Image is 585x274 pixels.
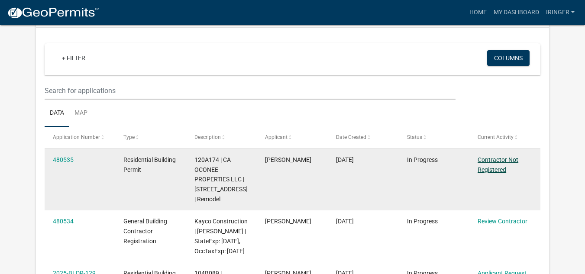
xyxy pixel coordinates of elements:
[336,218,354,225] span: 09/18/2025
[69,100,93,127] a: Map
[336,156,354,163] span: 09/18/2025
[115,127,186,148] datatable-header-cell: Type
[469,127,540,148] datatable-header-cell: Current Activity
[478,134,514,140] span: Current Activity
[265,134,288,140] span: Applicant
[478,156,518,173] a: Contractor Not Registered
[55,50,92,66] a: + Filter
[194,218,248,254] span: Kayco Construction | Andrew Ringer | StateExp: 06/30/2026, OccTaxExp: 12/31/2025
[543,4,578,21] a: iringer
[407,134,422,140] span: Status
[407,218,438,225] span: In Progress
[123,134,135,140] span: Type
[336,134,366,140] span: Date Created
[487,50,530,66] button: Columns
[407,156,438,163] span: In Progress
[265,156,311,163] span: Isaac Ringer
[45,127,116,148] datatable-header-cell: Application Number
[123,156,176,173] span: Residential Building Permit
[265,218,311,225] span: Isaac Ringer
[186,127,257,148] datatable-header-cell: Description
[194,156,248,203] span: 120A174 | CA OCONEE PROPERTIES LLC | 108 CALLENWOLDE CT | Remodel
[466,4,490,21] a: Home
[257,127,328,148] datatable-header-cell: Applicant
[53,156,74,163] a: 480535
[328,127,399,148] datatable-header-cell: Date Created
[53,134,100,140] span: Application Number
[194,134,221,140] span: Description
[123,218,167,245] span: General Building Contractor Registration
[398,127,469,148] datatable-header-cell: Status
[490,4,543,21] a: My Dashboard
[53,218,74,225] a: 480534
[45,82,456,100] input: Search for applications
[478,218,527,225] a: Review Contractor
[45,100,69,127] a: Data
